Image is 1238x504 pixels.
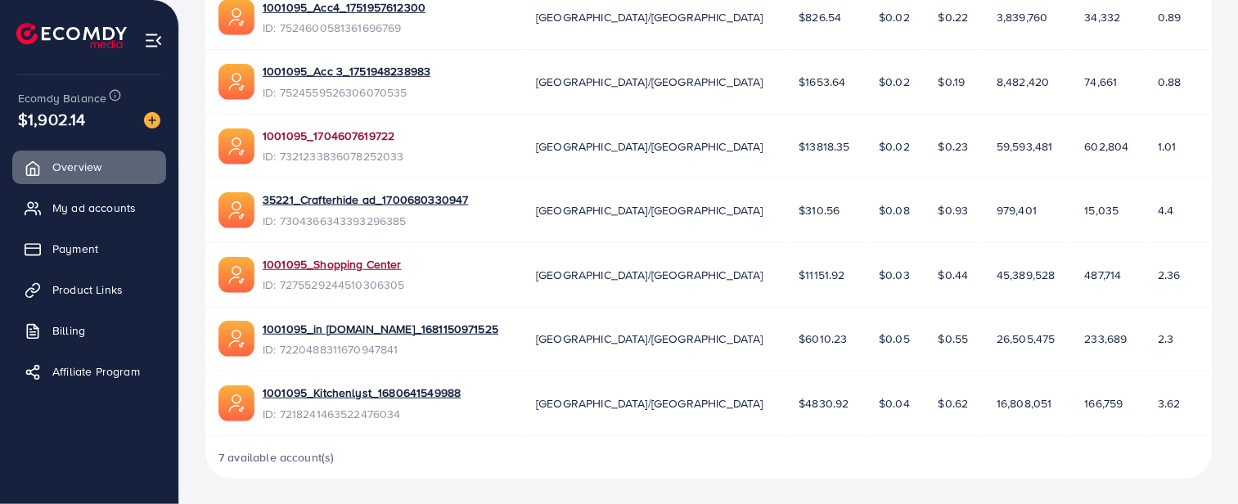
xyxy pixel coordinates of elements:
[536,395,763,412] span: [GEOGRAPHIC_DATA]/[GEOGRAPHIC_DATA]
[12,355,166,388] a: Affiliate Program
[879,138,910,155] span: $0.02
[799,267,844,283] span: $11151.92
[263,406,461,422] span: ID: 7218241463522476034
[1085,395,1123,412] span: 166,759
[263,191,468,208] a: 35221_Crafterhide ad_1700680330947
[1085,9,1121,25] span: 34,332
[1158,395,1181,412] span: 3.62
[799,138,849,155] span: $13818.35
[1085,202,1119,218] span: 15,035
[1158,267,1181,283] span: 2.36
[997,267,1056,283] span: 45,389,528
[52,200,136,216] span: My ad accounts
[12,273,166,306] a: Product Links
[879,74,910,90] span: $0.02
[536,267,763,283] span: [GEOGRAPHIC_DATA]/[GEOGRAPHIC_DATA]
[218,192,254,228] img: ic-ads-acc.e4c84228.svg
[218,257,254,293] img: ic-ads-acc.e4c84228.svg
[18,90,106,106] span: Ecomdy Balance
[939,395,969,412] span: $0.62
[1085,74,1118,90] span: 74,661
[218,128,254,164] img: ic-ads-acc.e4c84228.svg
[263,341,498,358] span: ID: 7220488311670947841
[1168,430,1226,492] iframe: Chat
[218,321,254,357] img: ic-ads-acc.e4c84228.svg
[879,395,910,412] span: $0.04
[536,331,763,347] span: [GEOGRAPHIC_DATA]/[GEOGRAPHIC_DATA]
[1085,331,1128,347] span: 233,689
[997,202,1037,218] span: 979,401
[263,63,430,79] a: 1001095_Acc 3_1751948238983
[939,331,969,347] span: $0.55
[263,128,404,144] a: 1001095_1704607619722
[218,449,335,466] span: 7 available account(s)
[879,9,910,25] span: $0.02
[536,202,763,218] span: [GEOGRAPHIC_DATA]/[GEOGRAPHIC_DATA]
[12,191,166,224] a: My ad accounts
[939,74,966,90] span: $0.19
[263,20,425,36] span: ID: 7524600581361696769
[997,138,1053,155] span: 59,593,481
[799,202,840,218] span: $310.56
[144,31,163,50] img: menu
[16,23,127,48] img: logo
[52,241,98,257] span: Payment
[997,9,1047,25] span: 3,839,760
[997,331,1056,347] span: 26,505,475
[536,138,763,155] span: [GEOGRAPHIC_DATA]/[GEOGRAPHIC_DATA]
[536,9,763,25] span: [GEOGRAPHIC_DATA]/[GEOGRAPHIC_DATA]
[263,321,498,337] a: 1001095_in [DOMAIN_NAME]_1681150971525
[939,202,969,218] span: $0.93
[939,9,969,25] span: $0.22
[1158,9,1182,25] span: 0.89
[1158,74,1182,90] span: 0.88
[1158,138,1177,155] span: 1.01
[218,385,254,421] img: ic-ads-acc.e4c84228.svg
[263,256,405,272] a: 1001095_Shopping Center
[12,151,166,183] a: Overview
[52,281,123,298] span: Product Links
[1158,331,1173,347] span: 2.3
[1085,138,1129,155] span: 602,804
[263,277,405,293] span: ID: 7275529244510306305
[12,232,166,265] a: Payment
[52,322,85,339] span: Billing
[18,107,85,131] span: $1,902.14
[263,213,468,229] span: ID: 7304366343393296385
[879,267,910,283] span: $0.03
[263,385,461,401] a: 1001095_Kitchenlyst_1680641549988
[997,395,1052,412] span: 16,808,051
[939,267,969,283] span: $0.44
[799,74,845,90] span: $1653.64
[939,138,969,155] span: $0.23
[799,395,849,412] span: $4830.92
[263,148,404,164] span: ID: 7321233836078252033
[144,112,160,128] img: image
[799,9,841,25] span: $826.54
[12,314,166,347] a: Billing
[1085,267,1122,283] span: 487,714
[218,64,254,100] img: ic-ads-acc.e4c84228.svg
[52,363,140,380] span: Affiliate Program
[997,74,1049,90] span: 8,482,420
[536,74,763,90] span: [GEOGRAPHIC_DATA]/[GEOGRAPHIC_DATA]
[52,159,101,175] span: Overview
[263,84,430,101] span: ID: 7524559526306070535
[1158,202,1173,218] span: 4.4
[879,331,910,347] span: $0.05
[799,331,847,347] span: $6010.23
[879,202,910,218] span: $0.08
